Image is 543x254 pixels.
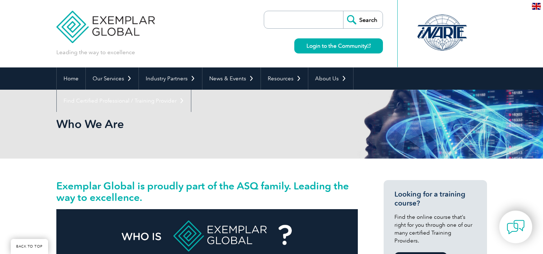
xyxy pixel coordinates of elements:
[308,67,353,90] a: About Us
[56,180,358,203] h2: Exemplar Global is proudly part of the ASQ family. Leading the way to excellence.
[261,67,308,90] a: Resources
[57,67,85,90] a: Home
[56,118,358,130] h2: Who We Are
[394,190,476,208] h3: Looking for a training course?
[202,67,261,90] a: News & Events
[294,38,383,53] a: Login to the Community
[367,44,371,48] img: open_square.png
[86,67,139,90] a: Our Services
[343,11,383,28] input: Search
[507,218,525,236] img: contact-chat.png
[139,67,202,90] a: Industry Partners
[394,213,476,245] p: Find the online course that’s right for you through one of our many certified Training Providers.
[56,48,135,56] p: Leading the way to excellence
[11,239,48,254] a: BACK TO TOP
[57,90,191,112] a: Find Certified Professional / Training Provider
[532,3,541,10] img: en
